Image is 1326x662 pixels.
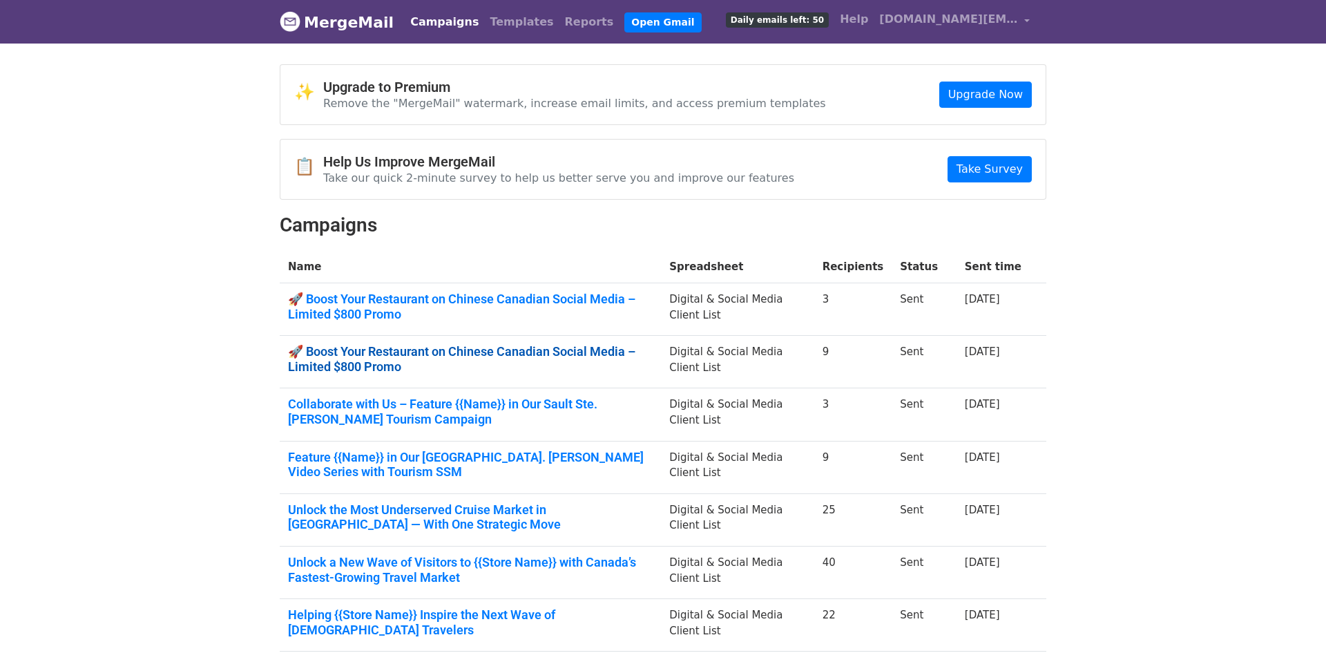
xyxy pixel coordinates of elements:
h4: Upgrade to Premium [323,79,826,95]
a: Campaigns [405,8,484,36]
p: Remove the "MergeMail" watermark, increase email limits, and access premium templates [323,96,826,111]
td: 40 [814,547,892,599]
a: [DATE] [965,556,1000,569]
span: 📋 [294,157,323,177]
td: Sent [892,441,957,493]
td: 3 [814,283,892,336]
h4: Help Us Improve MergeMail [323,153,794,170]
h2: Campaigns [280,214,1046,237]
td: Sent [892,599,957,652]
span: Daily emails left: 50 [726,12,829,28]
span: ✨ [294,82,323,102]
a: MergeMail [280,8,394,37]
a: Helping {{Store Name}} Inspire the Next Wave of [DEMOGRAPHIC_DATA] Travelers [288,607,653,637]
a: Feature {{Name}} in Our [GEOGRAPHIC_DATA]. [PERSON_NAME] Video Series with Tourism SSM [288,450,653,480]
a: Daily emails left: 50 [720,6,834,33]
a: Templates [484,8,559,36]
a: [DATE] [965,609,1000,621]
td: Sent [892,336,957,388]
td: Sent [892,283,957,336]
td: Sent [892,388,957,441]
td: 3 [814,388,892,441]
td: Digital & Social Media Client List [661,441,814,493]
td: Digital & Social Media Client List [661,547,814,599]
p: Take our quick 2-minute survey to help us better serve you and improve our features [323,171,794,185]
td: Sent [892,547,957,599]
a: 🚀 Boost Your Restaurant on Chinese Canadian Social Media – Limited $800 Promo [288,292,653,321]
a: [DATE] [965,293,1000,305]
th: Sent time [957,251,1030,283]
th: Spreadsheet [661,251,814,283]
td: Digital & Social Media Client List [661,388,814,441]
td: Digital & Social Media Client List [661,336,814,388]
a: Unlock the Most Underserved Cruise Market in [GEOGRAPHIC_DATA] — With One Strategic Move [288,502,653,532]
a: Unlock a New Wave of Visitors to {{Store Name}} with Canada’s Fastest-Growing Travel Market [288,555,653,585]
td: Sent [892,493,957,546]
th: Recipients [814,251,892,283]
a: Collaborate with Us – Feature {{Name}} in Our Sault Ste. [PERSON_NAME] Tourism Campaign [288,397,653,426]
td: 9 [814,336,892,388]
a: 🚀 Boost Your Restaurant on Chinese Canadian Social Media – Limited $800 Promo [288,344,653,374]
img: MergeMail logo [280,11,300,32]
a: [DATE] [965,504,1000,516]
iframe: Chat Widget [1257,596,1326,662]
th: Status [892,251,957,283]
th: Name [280,251,661,283]
a: Upgrade Now [939,82,1032,108]
td: Digital & Social Media Client List [661,493,814,546]
a: [DATE] [965,398,1000,410]
a: Take Survey [948,156,1032,182]
span: [DOMAIN_NAME][EMAIL_ADDRESS][DOMAIN_NAME] [879,11,1017,28]
a: Help [834,6,874,33]
td: Digital & Social Media Client List [661,283,814,336]
a: [DATE] [965,346,1000,358]
td: Digital & Social Media Client List [661,599,814,652]
a: Open Gmail [624,12,701,32]
a: [DOMAIN_NAME][EMAIL_ADDRESS][DOMAIN_NAME] [874,6,1035,38]
td: 22 [814,599,892,652]
a: [DATE] [965,451,1000,464]
td: 25 [814,493,892,546]
a: Reports [559,8,619,36]
td: 9 [814,441,892,493]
